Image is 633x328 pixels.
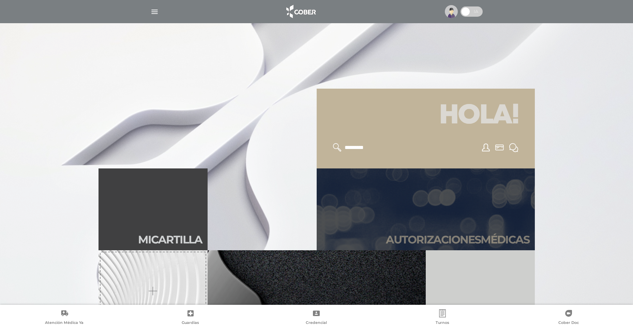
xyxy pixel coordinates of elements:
[150,8,159,16] img: Cober_menu-lines-white.svg
[386,233,529,246] h2: Autori zaciones médicas
[182,320,199,326] span: Guardias
[138,233,202,246] h2: Mi car tilla
[254,309,380,327] a: Credencial
[317,168,535,250] a: Autorizacionesmédicas
[127,309,254,327] a: Guardias
[436,320,449,326] span: Turnos
[306,320,327,326] span: Credencial
[506,309,632,327] a: Cober Doc
[379,309,506,327] a: Turnos
[45,320,84,326] span: Atención Médica Ya
[558,320,579,326] span: Cober Doc
[1,309,127,327] a: Atención Médica Ya
[99,168,208,250] a: Micartilla
[445,5,458,18] img: profile-placeholder.svg
[283,3,318,20] img: logo_cober_home-white.png
[325,97,527,135] h1: Hola!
